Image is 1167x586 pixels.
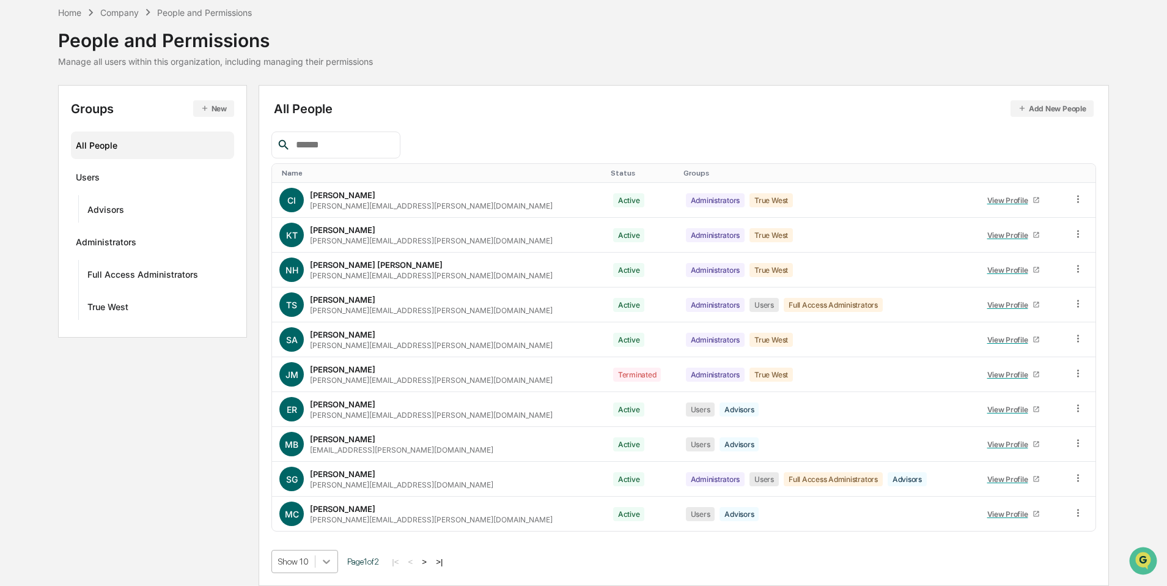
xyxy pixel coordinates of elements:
[310,515,553,524] div: [PERSON_NAME][EMAIL_ADDRESS][PERSON_NAME][DOMAIN_NAME]
[310,410,553,420] div: [PERSON_NAME][EMAIL_ADDRESS][PERSON_NAME][DOMAIN_NAME]
[7,172,82,195] a: 🔎Data Lookup
[76,237,136,251] div: Administrators
[686,263,745,277] div: Administrators
[310,271,553,280] div: [PERSON_NAME][EMAIL_ADDRESS][PERSON_NAME][DOMAIN_NAME]
[310,365,375,374] div: [PERSON_NAME]
[982,505,1045,524] a: View Profile
[310,236,553,245] div: [PERSON_NAME][EMAIL_ADDRESS][PERSON_NAME][DOMAIN_NAME]
[310,469,375,479] div: [PERSON_NAME]
[749,472,779,486] div: Users
[987,440,1033,449] div: View Profile
[888,472,927,486] div: Advisors
[86,207,148,217] a: Powered byPylon
[310,330,375,339] div: [PERSON_NAME]
[686,437,715,451] div: Users
[274,100,1093,117] div: All People
[1075,169,1090,177] div: Toggle SortBy
[310,295,375,305] div: [PERSON_NAME]
[58,56,373,67] div: Manage all users within this organization, including managing their permissions
[683,169,970,177] div: Toggle SortBy
[686,228,745,242] div: Administrators
[285,439,298,450] span: MB
[76,135,229,155] div: All People
[7,149,84,171] a: 🖐️Preclearance
[987,231,1033,240] div: View Profile
[979,169,1060,177] div: Toggle SortBy
[12,26,223,45] p: How can we help?
[58,7,81,18] div: Home
[987,510,1033,519] div: View Profile
[686,368,745,382] div: Administrators
[58,20,373,51] div: People and Permissions
[24,154,79,166] span: Preclearance
[613,402,645,417] div: Active
[310,225,375,235] div: [PERSON_NAME]
[286,300,297,310] span: TS
[686,472,745,486] div: Administrators
[286,335,298,345] span: SA
[101,154,152,166] span: Attestations
[613,333,645,347] div: Active
[613,228,645,242] div: Active
[310,341,553,350] div: [PERSON_NAME][EMAIL_ADDRESS][PERSON_NAME][DOMAIN_NAME]
[89,155,98,165] div: 🗄️
[686,402,715,417] div: Users
[613,472,645,486] div: Active
[720,507,759,521] div: Advisors
[749,368,793,382] div: True West
[12,94,34,116] img: 1746055101610-c473b297-6a78-478c-a979-82029cc54cd1
[310,434,375,444] div: [PERSON_NAME]
[285,509,299,519] span: MC
[310,260,443,270] div: [PERSON_NAME] [PERSON_NAME]
[286,474,298,484] span: SG
[982,191,1045,210] a: View Profile
[405,557,417,567] button: <
[157,7,252,18] div: People and Permissions
[24,177,77,190] span: Data Lookup
[749,228,793,242] div: True West
[784,472,883,486] div: Full Access Administrators
[749,298,779,312] div: Users
[310,376,553,385] div: [PERSON_NAME][EMAIL_ADDRESS][PERSON_NAME][DOMAIN_NAME]
[12,179,22,188] div: 🔎
[193,100,234,117] button: New
[310,504,375,514] div: [PERSON_NAME]
[12,155,22,165] div: 🖐️
[418,557,430,567] button: >
[611,169,674,177] div: Toggle SortBy
[285,369,298,380] span: JM
[987,335,1033,344] div: View Profile
[613,507,645,521] div: Active
[87,302,128,316] div: True West
[982,261,1045,280] a: View Profile
[285,265,298,275] span: NH
[982,470,1045,489] a: View Profile
[686,298,745,312] div: Administrators
[388,557,402,567] button: |<
[87,269,198,284] div: Full Access Administrators
[122,207,148,217] span: Pylon
[84,149,156,171] a: 🗄️Attestations
[310,190,375,200] div: [PERSON_NAME]
[987,265,1033,275] div: View Profile
[100,7,139,18] div: Company
[1128,546,1161,579] iframe: Open customer support
[720,402,759,417] div: Advisors
[613,368,661,382] div: Terminated
[686,507,715,521] div: Users
[310,399,375,409] div: [PERSON_NAME]
[310,445,493,454] div: [EMAIL_ADDRESS][PERSON_NAME][DOMAIN_NAME]
[749,333,793,347] div: True West
[987,196,1033,205] div: View Profile
[287,195,296,206] span: CI
[76,172,100,187] div: Users
[310,306,553,315] div: [PERSON_NAME][EMAIL_ADDRESS][PERSON_NAME][DOMAIN_NAME]
[982,365,1045,384] a: View Profile
[310,480,493,489] div: [PERSON_NAME][EMAIL_ADDRESS][DOMAIN_NAME]
[286,230,298,240] span: KT
[613,193,645,207] div: Active
[42,94,201,106] div: Start new chat
[982,435,1045,454] a: View Profile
